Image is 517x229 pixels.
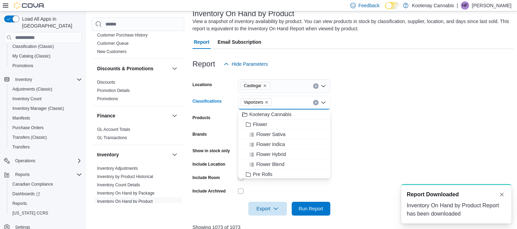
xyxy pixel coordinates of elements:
span: Inventory Adjustments [97,166,138,171]
span: HF [462,1,468,10]
a: Manifests [10,114,33,122]
span: Inventory Manager (Classic) [12,106,64,111]
button: Adjustments (Classic) [7,84,85,94]
button: Export [248,202,287,216]
a: GL Transactions [97,135,127,140]
div: View a snapshot of inventory availability by product. You can view products in stock by classific... [193,18,511,32]
label: Show in stock only [193,148,230,154]
a: Reports [10,199,30,208]
h3: Inventory On Hand by Product [193,10,294,18]
button: Dismiss toast [498,190,506,199]
a: Inventory Count Details [97,183,140,187]
button: Inventory [97,151,169,158]
span: Inventory Manager (Classic) [10,104,82,113]
button: Promotions [7,61,85,71]
p: [PERSON_NAME] [472,1,511,10]
a: Inventory Manager (Classic) [10,104,67,113]
span: Dashboards [12,191,40,197]
label: Locations [193,82,212,87]
span: Vaporizers [241,98,272,106]
button: Transfers (Classic) [7,133,85,142]
span: Canadian Compliance [10,180,82,188]
a: Transfers (Classic) [10,133,50,142]
span: [US_STATE] CCRS [12,210,48,216]
button: Inventory Manager (Classic) [7,104,85,113]
button: Reports [1,170,85,179]
span: Discounts [97,80,115,85]
span: Inventory On Hand by Product [97,199,153,204]
p: | [457,1,458,10]
label: Include Archived [193,188,226,194]
button: Purchase Orders [7,123,85,133]
button: Discounts & Promotions [97,65,169,72]
span: Flower Hybrid [256,151,286,158]
span: Classification (Classic) [12,44,54,49]
button: Close list of options [321,100,326,105]
span: Manifests [10,114,82,122]
span: Castlegar [241,82,270,90]
a: Inventory by Product Historical [97,174,153,179]
a: Dashboards [10,190,43,198]
span: Purchase Orders [12,125,44,131]
span: Reports [15,172,30,177]
span: Promotion Details [97,88,130,93]
span: Canadian Compliance [12,181,53,187]
button: Classification (Classic) [7,42,85,51]
span: Email Subscription [218,35,261,49]
a: Adjustments (Classic) [10,85,55,93]
h3: Finance [97,112,115,119]
span: Pre Rolls [253,171,272,178]
span: Inventory Count [12,96,42,102]
span: Inventory [12,75,82,84]
button: Kootenay Cannabis [238,110,330,119]
span: Inventory [15,77,32,82]
span: Transfers (Classic) [12,135,47,140]
label: Include Location [193,162,225,167]
button: Hide Parameters [221,57,271,71]
button: Manifests [7,113,85,123]
a: Dashboards [7,189,85,199]
a: Transfers [10,143,32,151]
span: Promotions [97,96,118,102]
button: Flower Blend [238,159,330,169]
span: Transfers (Classic) [10,133,82,142]
label: Classifications [193,98,222,104]
p: Kootenay Cannabis [412,1,454,10]
span: Reports [12,170,82,179]
a: Customer Queue [97,41,128,46]
span: Vaporizers [244,99,263,106]
span: Customer Purchase History [97,32,148,38]
div: Heather Fancy [461,1,469,10]
button: My Catalog (Classic) [7,51,85,61]
span: Inventory Count Details [97,182,140,188]
span: Kootenay Cannabis [249,111,291,118]
button: Canadian Compliance [7,179,85,189]
a: Classification (Classic) [10,42,57,51]
span: Classification (Classic) [10,42,82,51]
span: Flower Indica [256,141,285,148]
span: Flower Blend [256,161,285,168]
button: Reports [7,199,85,208]
button: Transfers [7,142,85,152]
span: Inventory Count [10,95,82,103]
span: Hide Parameters [232,61,268,67]
span: Report Downloaded [407,190,459,199]
span: Inventory On Hand by Package [97,190,155,196]
span: Dashboards [10,190,82,198]
a: GL Account Totals [97,127,130,132]
a: Customer Purchase History [97,33,148,38]
span: Operations [15,158,35,164]
button: Clear input [313,100,319,105]
button: Pre Rolls [238,169,330,179]
a: Promotions [97,96,118,101]
span: Manifests [12,115,30,121]
a: Inventory Count [10,95,44,103]
div: Notification [407,190,506,199]
button: Inventory [170,150,179,159]
button: Reports [12,170,32,179]
button: Operations [1,156,85,166]
button: [US_STATE] CCRS [7,208,85,218]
